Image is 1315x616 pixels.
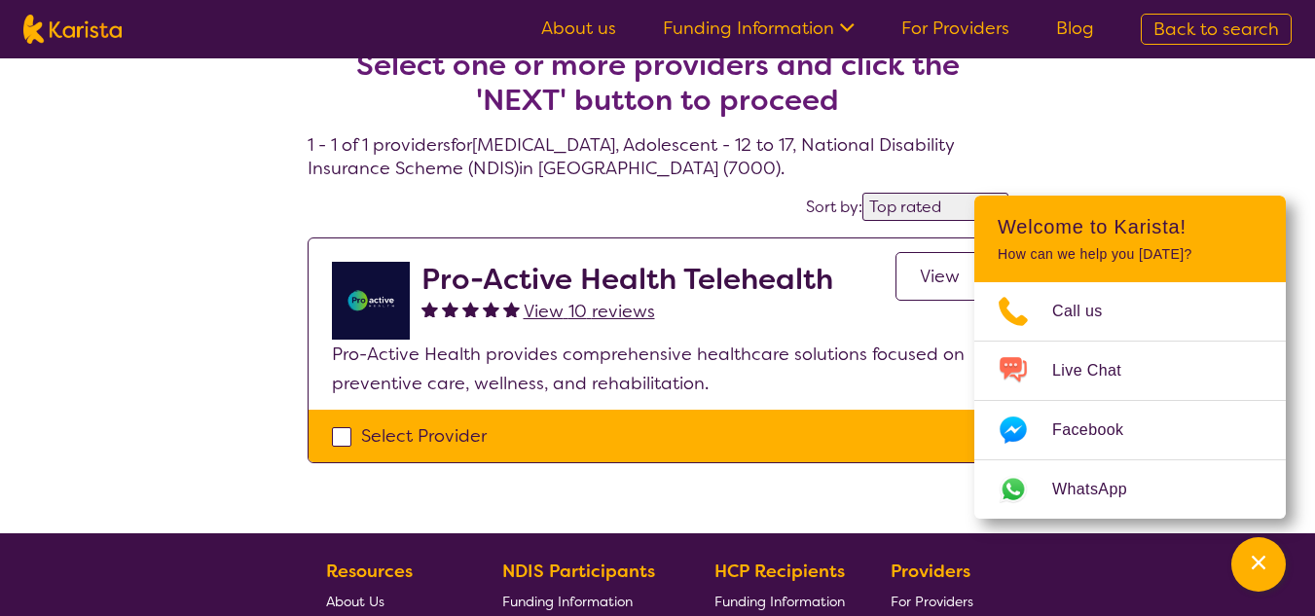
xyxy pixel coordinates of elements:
[714,586,845,616] a: Funding Information
[974,282,1286,519] ul: Choose channel
[891,560,970,583] b: Providers
[1141,14,1292,45] a: Back to search
[502,586,670,616] a: Funding Information
[998,215,1262,238] h2: Welcome to Karista!
[974,460,1286,519] a: Web link opens in a new tab.
[806,197,862,217] label: Sort by:
[442,301,458,317] img: fullstar
[998,246,1262,263] p: How can we help you [DATE]?
[502,593,633,610] span: Funding Information
[901,17,1009,40] a: For Providers
[331,48,985,118] h2: Select one or more providers and click the 'NEXT' button to proceed
[714,560,845,583] b: HCP Recipients
[326,560,413,583] b: Resources
[326,593,384,610] span: About Us
[1052,297,1126,326] span: Call us
[524,300,655,323] span: View 10 reviews
[1056,17,1094,40] a: Blog
[663,17,855,40] a: Funding Information
[462,301,479,317] img: fullstar
[974,196,1286,519] div: Channel Menu
[332,340,984,398] p: Pro-Active Health provides comprehensive healthcare solutions focused on preventive care, wellnes...
[503,301,520,317] img: fullstar
[502,560,655,583] b: NDIS Participants
[524,297,655,326] a: View 10 reviews
[541,17,616,40] a: About us
[920,265,960,288] span: View
[1052,356,1145,385] span: Live Chat
[891,586,981,616] a: For Providers
[1052,416,1147,445] span: Facebook
[332,262,410,340] img: ymlb0re46ukcwlkv50cv.png
[714,593,845,610] span: Funding Information
[421,262,833,297] h2: Pro-Active Health Telehealth
[891,593,973,610] span: For Providers
[326,586,457,616] a: About Us
[421,301,438,317] img: fullstar
[23,15,122,44] img: Karista logo
[1052,475,1151,504] span: WhatsApp
[895,252,984,301] a: View
[483,301,499,317] img: fullstar
[1231,537,1286,592] button: Channel Menu
[1153,18,1279,41] span: Back to search
[308,1,1008,180] h4: 1 - 1 of 1 providers for [MEDICAL_DATA] , Adolescent - 12 to 17 , National Disability Insurance S...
